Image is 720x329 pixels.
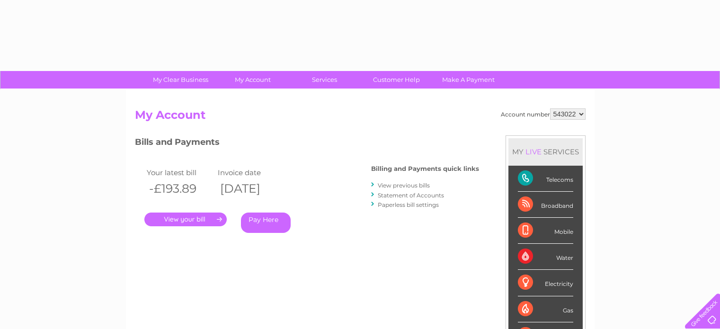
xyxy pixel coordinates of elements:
[135,108,586,126] h2: My Account
[135,135,479,152] h3: Bills and Payments
[357,71,436,89] a: Customer Help
[518,296,573,322] div: Gas
[518,244,573,270] div: Water
[524,147,543,156] div: LIVE
[213,71,292,89] a: My Account
[518,218,573,244] div: Mobile
[378,201,439,208] a: Paperless bill settings
[518,270,573,296] div: Electricity
[518,166,573,192] div: Telecoms
[378,182,430,189] a: View previous bills
[508,138,583,165] div: MY SERVICES
[215,179,286,198] th: [DATE]
[429,71,507,89] a: Make A Payment
[241,213,291,233] a: Pay Here
[144,179,215,198] th: -£193.89
[378,192,444,199] a: Statement of Accounts
[144,213,227,226] a: .
[518,192,573,218] div: Broadband
[144,166,215,179] td: Your latest bill
[215,166,286,179] td: Invoice date
[371,165,479,172] h4: Billing and Payments quick links
[285,71,364,89] a: Services
[501,108,586,120] div: Account number
[142,71,220,89] a: My Clear Business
